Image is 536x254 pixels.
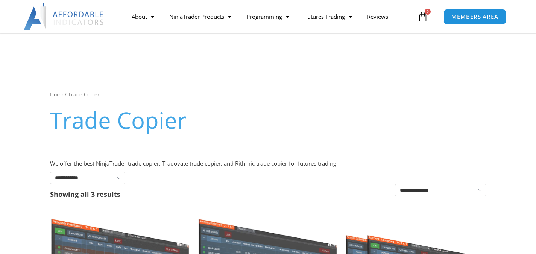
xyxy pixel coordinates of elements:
a: Programming [239,8,297,25]
a: Futures Trading [297,8,360,25]
a: MEMBERS AREA [443,9,506,24]
a: Reviews [360,8,396,25]
p: We offer the best NinjaTrader trade copier, Tradovate trade copier, and Rithmic trade copier for ... [50,158,486,169]
h1: Trade Copier [50,104,486,136]
nav: Breadcrumb [50,90,486,99]
span: MEMBERS AREA [451,14,498,20]
select: Shop order [395,184,486,196]
nav: Menu [124,8,416,25]
a: NinjaTrader Products [162,8,239,25]
a: Home [50,91,65,98]
a: About [124,8,162,25]
a: 0 [406,6,439,27]
span: 0 [425,9,431,15]
p: Showing all 3 results [50,191,120,198]
img: LogoAI | Affordable Indicators – NinjaTrader [24,3,105,30]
